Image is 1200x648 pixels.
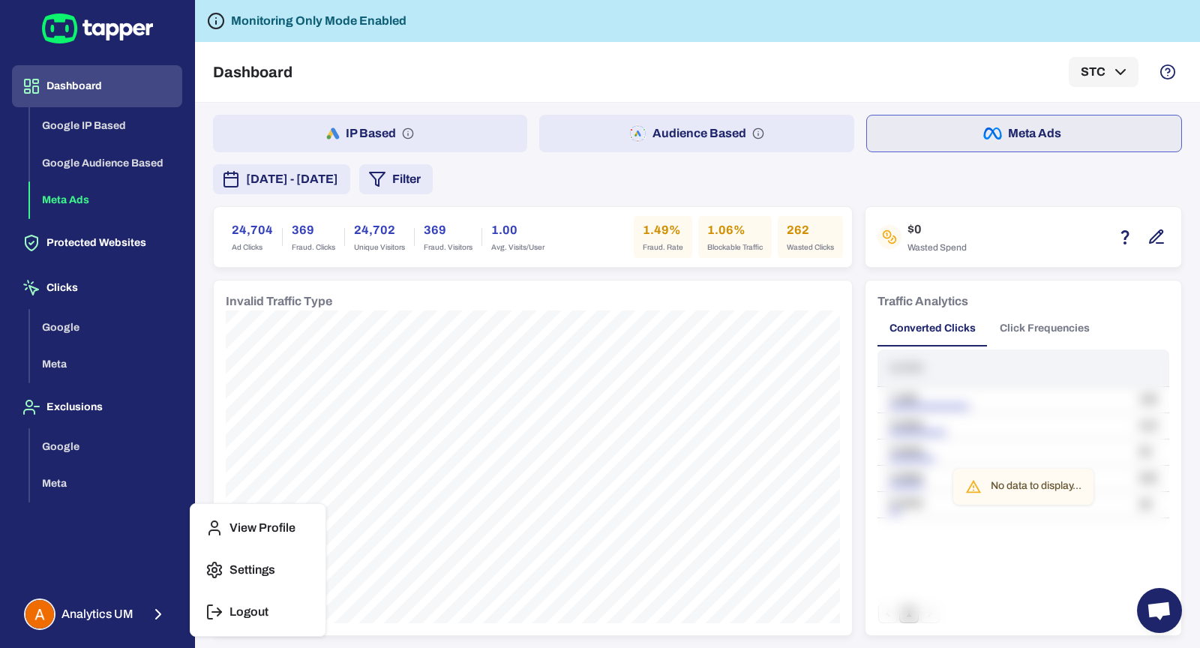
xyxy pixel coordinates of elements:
[229,562,275,577] p: Settings
[196,594,319,630] button: Logout
[229,520,295,535] p: View Profile
[1137,588,1182,633] div: Open chat
[196,552,319,588] button: Settings
[229,604,268,619] p: Logout
[196,510,319,546] button: View Profile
